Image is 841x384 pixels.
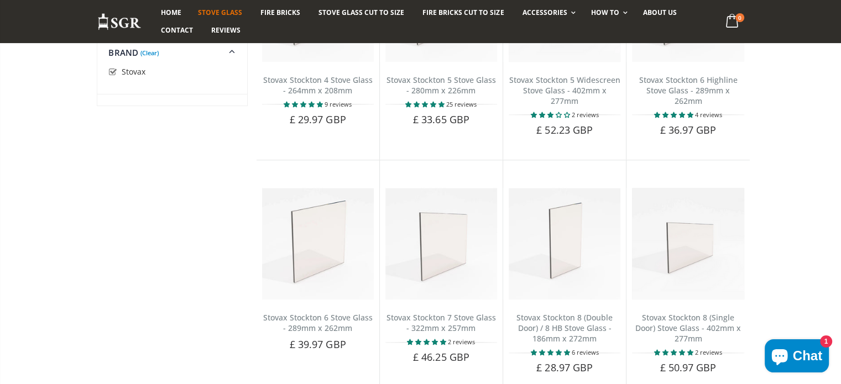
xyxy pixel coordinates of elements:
[161,25,193,35] span: Contact
[516,312,613,344] a: Stovax Stockton 8 (Double Door) / 8 HB Stove Glass - 186mm x 272mm
[325,100,352,108] span: 9 reviews
[446,100,477,108] span: 25 reviews
[318,8,404,17] span: Stove Glass Cut To Size
[140,51,159,54] a: (Clear)
[572,111,599,119] span: 2 reviews
[290,113,346,126] span: £ 29.97 GBP
[153,22,201,39] a: Contact
[122,66,145,77] span: Stovax
[583,4,633,22] a: How To
[252,4,309,22] a: Fire Bricks
[536,361,593,374] span: £ 28.97 GBP
[509,188,620,299] img: Stovax Stockton 8 Double Door/ 8 HB
[695,348,722,356] span: 2 reviews
[654,111,695,119] span: 5.00 stars
[190,4,250,22] a: Stove Glass
[735,13,744,22] span: 0
[639,75,737,106] a: Stovax Stockton 6 Highline Stove Glass - 289mm x 262mm
[531,348,572,356] span: 5.00 stars
[643,8,677,17] span: About us
[407,338,448,346] span: 5.00 stars
[203,22,249,39] a: Reviews
[635,312,741,344] a: Stovax Stockton 8 (Single Door) Stove Glass - 402mm x 277mm
[405,100,446,108] span: 5.00 stars
[660,123,716,136] span: £ 36.97 GBP
[695,111,722,119] span: 4 reviews
[108,47,138,58] span: Brand
[284,100,325,108] span: 5.00 stars
[310,4,412,22] a: Stove Glass Cut To Size
[386,75,496,96] a: Stovax Stockton 5 Stove Glass - 280mm x 226mm
[635,4,685,22] a: About us
[263,75,373,96] a: Stovax Stockton 4 Stove Glass - 264mm x 208mm
[290,338,346,351] span: £ 39.97 GBP
[386,312,496,333] a: Stovax Stockton 7 Stove Glass - 322mm x 257mm
[531,111,572,119] span: 3.00 stars
[654,348,695,356] span: 5.00 stars
[198,8,242,17] span: Stove Glass
[514,4,581,22] a: Accessories
[660,361,716,374] span: £ 50.97 GBP
[591,8,619,17] span: How To
[263,312,373,333] a: Stovax Stockton 6 Stove Glass - 289mm x 262mm
[721,11,744,33] a: 0
[422,8,504,17] span: Fire Bricks Cut To Size
[211,25,241,35] span: Reviews
[448,338,475,346] span: 2 reviews
[522,8,567,17] span: Accessories
[536,123,593,136] span: £ 52.23 GBP
[761,339,832,375] inbox-online-store-chat: Shopify online store chat
[260,8,300,17] span: Fire Bricks
[413,350,469,364] span: £ 46.25 GBP
[414,4,512,22] a: Fire Bricks Cut To Size
[262,188,374,299] img: Stovax Stockton 6 replacement stove glass
[97,13,142,31] img: Stove Glass Replacement
[632,188,744,299] img: Stovax Stockton 8 Single Door Stove Glass
[161,8,181,17] span: Home
[572,348,599,356] span: 6 reviews
[385,188,497,299] img: Stovax Stockton 7 replacement stove glass
[509,75,620,106] a: Stovax Stockton 5 Widescreen Stove Glass - 402mm x 277mm
[153,4,190,22] a: Home
[413,113,469,126] span: £ 33.65 GBP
